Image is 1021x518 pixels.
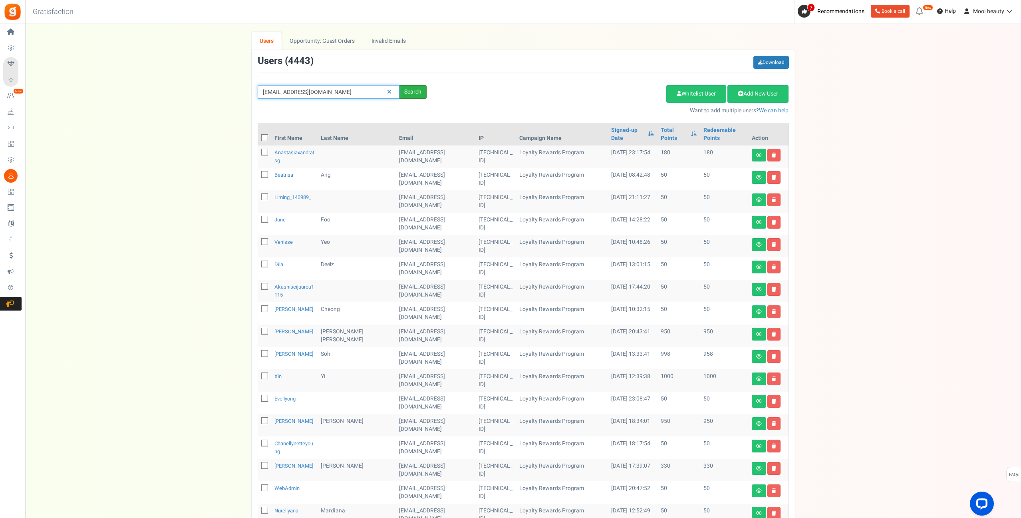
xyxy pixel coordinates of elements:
[516,235,608,257] td: Loyalty Rewards Program
[700,168,749,190] td: 50
[700,213,749,235] td: 50
[661,126,687,142] a: Total Points
[318,213,396,235] td: Foo
[756,399,762,404] i: View details
[475,347,516,369] td: [TECHNICAL_ID]
[772,444,776,448] i: Delete user
[318,325,396,347] td: [PERSON_NAME] [PERSON_NAME]
[608,459,658,481] td: [DATE] 17:39:07
[756,197,762,202] i: View details
[318,369,396,392] td: yi
[756,511,762,516] i: View details
[516,280,608,302] td: Loyalty Rewards Program
[657,436,700,459] td: 50
[608,190,658,213] td: [DATE] 21:11:27
[772,466,776,471] i: Delete user
[274,417,313,425] a: [PERSON_NAME]
[274,373,282,380] a: xin
[871,5,910,18] a: Book a call
[516,481,608,504] td: Loyalty Rewards Program
[657,481,700,504] td: 50
[516,325,608,347] td: Loyalty Rewards Program
[608,414,658,436] td: [DATE] 18:34:01
[475,190,516,213] td: [TECHNICAL_ID]
[700,481,749,504] td: 50
[657,168,700,190] td: 50
[772,197,776,202] i: Delete user
[274,305,313,313] a: [PERSON_NAME]
[657,414,700,436] td: 950
[700,414,749,436] td: 950
[396,459,476,481] td: customer
[399,85,427,99] div: Search
[756,153,762,157] i: View details
[396,325,476,347] td: customer
[274,440,313,455] a: chanellynetteyoung
[274,193,311,201] a: liming_140989_
[516,257,608,280] td: Loyalty Rewards Program
[516,190,608,213] td: Loyalty Rewards Program
[611,126,644,142] a: Signed-up Date
[772,220,776,225] i: Delete user
[439,107,789,115] p: Want to add multiple users?
[772,399,776,404] i: Delete user
[475,436,516,459] td: [TECHNICAL_ID]
[396,123,476,145] th: Email
[475,257,516,280] td: [TECHNICAL_ID]
[923,5,933,10] em: New
[396,436,476,459] td: customer
[516,459,608,481] td: Loyalty Rewards Program
[756,354,762,359] i: View details
[608,436,658,459] td: [DATE] 18:17:54
[318,168,396,190] td: Ang
[703,126,745,142] a: Redeemable Points
[475,414,516,436] td: [TECHNICAL_ID]
[700,347,749,369] td: 958
[934,5,959,18] a: Help
[396,190,476,213] td: customer
[288,54,310,68] span: 4443
[475,235,516,257] td: [TECHNICAL_ID]
[943,7,956,15] span: Help
[13,88,24,94] em: New
[516,436,608,459] td: Loyalty Rewards Program
[258,56,314,66] h3: Users ( )
[772,265,776,269] i: Delete user
[798,5,868,18] a: 7 Recommendations
[700,392,749,414] td: 50
[756,488,762,493] i: View details
[396,235,476,257] td: customer
[807,4,815,12] span: 7
[756,175,762,180] i: View details
[700,190,749,213] td: 50
[475,280,516,302] td: [TECHNICAL_ID]
[772,511,776,516] i: Delete user
[396,414,476,436] td: customer
[274,507,298,514] a: Nurellyana
[396,168,476,190] td: customer
[475,123,516,145] th: IP
[274,171,293,179] a: Beatrisa
[973,7,1004,16] span: Mooi beauty
[274,149,314,164] a: anastasiaxandratsg
[657,302,700,325] td: 50
[475,459,516,481] td: [TECHNICAL_ID]
[756,332,762,337] i: View details
[282,32,363,50] a: Opportunity: Guest Orders
[271,123,318,145] th: First Name
[756,220,762,225] i: View details
[657,347,700,369] td: 998
[772,175,776,180] i: Delete user
[756,444,762,448] i: View details
[817,7,864,16] span: Recommendations
[396,280,476,302] td: customer
[24,4,82,20] h3: Gratisfaction
[274,395,296,402] a: evellyong
[772,153,776,157] i: Delete user
[657,392,700,414] td: 50
[756,265,762,269] i: View details
[700,280,749,302] td: 50
[318,459,396,481] td: [PERSON_NAME]
[608,213,658,235] td: [DATE] 14:28:22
